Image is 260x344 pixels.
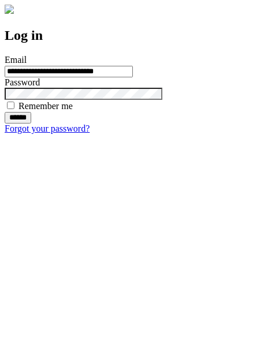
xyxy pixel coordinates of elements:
h2: Log in [5,28,255,43]
a: Forgot your password? [5,124,90,133]
img: logo-4e3dc11c47720685a147b03b5a06dd966a58ff35d612b21f08c02c0306f2b779.png [5,5,14,14]
label: Password [5,77,40,87]
label: Remember me [18,101,73,111]
label: Email [5,55,27,65]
